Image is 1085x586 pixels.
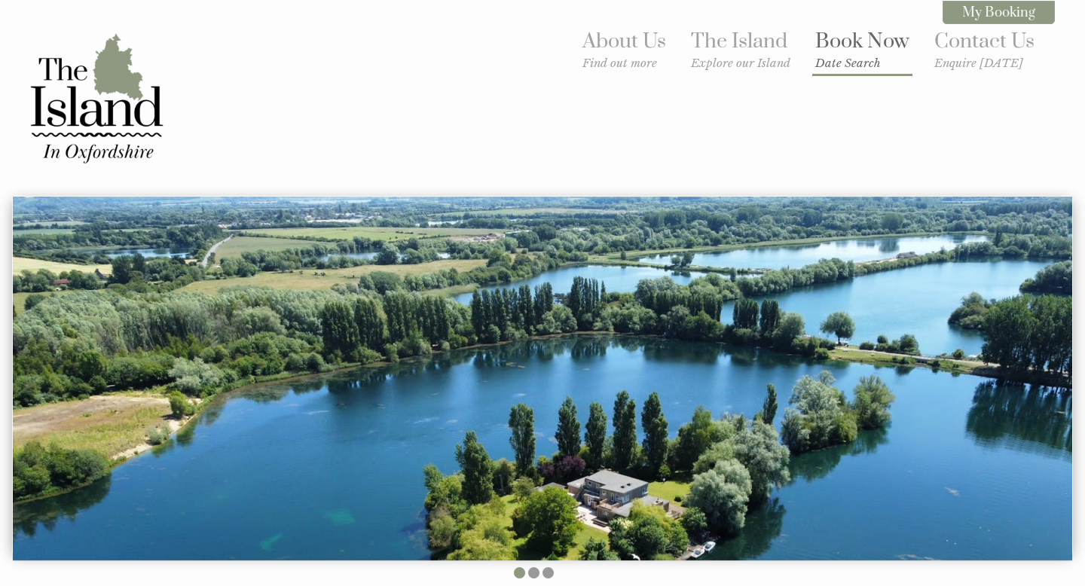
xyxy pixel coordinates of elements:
[691,29,790,70] a: The IslandExplore our Island
[582,29,666,70] a: About UsFind out more
[815,56,909,70] small: Date Search
[21,23,172,173] img: The Island in Oxfordshire
[815,29,909,70] a: Book NowDate Search
[934,29,1035,70] a: Contact UsEnquire [DATE]
[943,1,1055,24] a: My Booking
[691,56,790,70] small: Explore our Island
[934,56,1035,70] small: Enquire [DATE]
[582,56,666,70] small: Find out more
